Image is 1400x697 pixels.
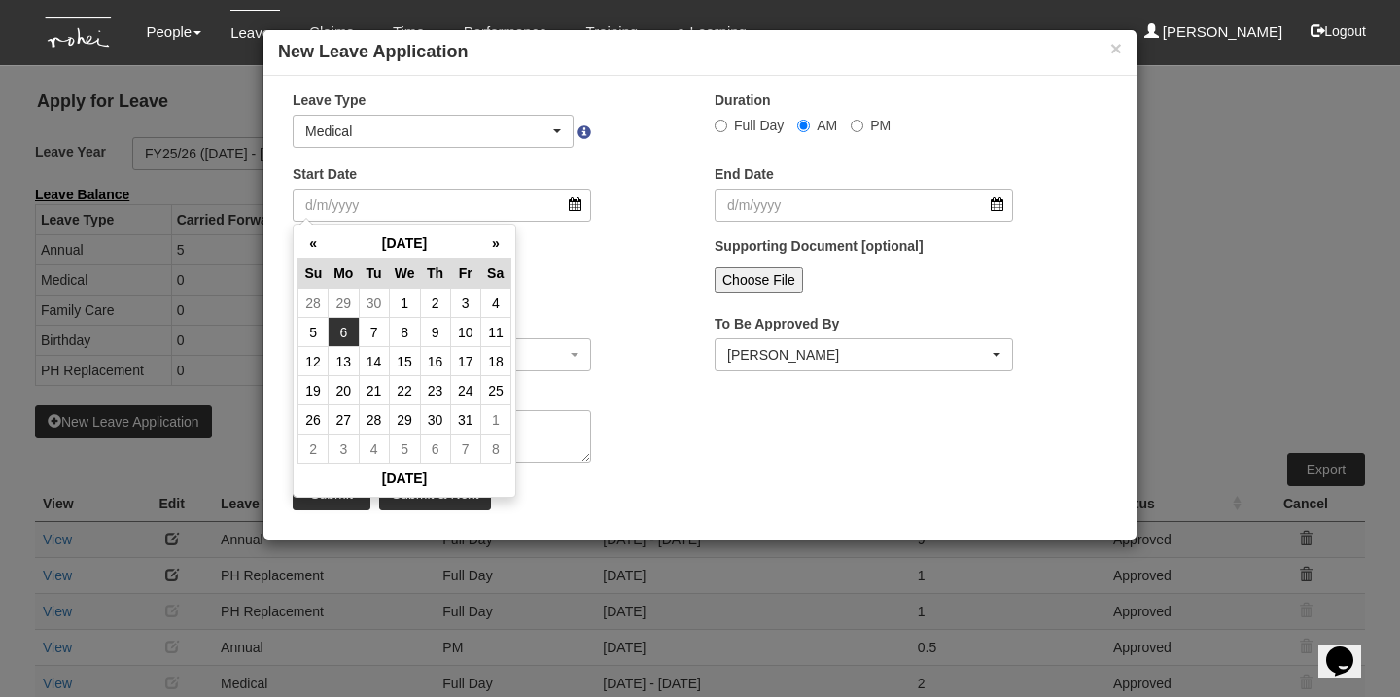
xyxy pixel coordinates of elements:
td: 20 [329,376,359,405]
td: 18 [480,347,510,376]
td: 8 [389,318,420,347]
td: 7 [359,318,389,347]
td: 7 [450,435,480,464]
label: End Date [715,164,774,184]
input: d/m/yyyy [293,189,591,222]
td: 6 [329,318,359,347]
td: 30 [420,405,450,435]
td: 1 [389,289,420,318]
th: Th [420,259,450,289]
th: Tu [359,259,389,289]
input: Choose File [715,267,803,293]
td: 4 [359,435,389,464]
label: Duration [715,90,771,110]
td: 2 [420,289,450,318]
td: 16 [420,347,450,376]
label: To Be Approved By [715,314,839,333]
td: 4 [480,289,510,318]
td: 1 [480,405,510,435]
td: 28 [359,405,389,435]
input: d/m/yyyy [715,189,1013,222]
td: 27 [329,405,359,435]
td: 5 [389,435,420,464]
th: Sa [480,259,510,289]
button: Medical [293,115,574,148]
iframe: chat widget [1318,619,1381,678]
td: 24 [450,376,480,405]
th: » [480,228,510,259]
td: 30 [359,289,389,318]
th: Fr [450,259,480,289]
td: 23 [420,376,450,405]
td: 31 [450,405,480,435]
button: × [1110,38,1122,58]
td: 3 [329,435,359,464]
td: 29 [329,289,359,318]
td: 28 [298,289,329,318]
td: 3 [450,289,480,318]
td: 12 [298,347,329,376]
td: 5 [298,318,329,347]
th: Su [298,259,329,289]
th: « [298,228,329,259]
div: [PERSON_NAME] [727,345,989,365]
span: AM [817,118,837,133]
td: 10 [450,318,480,347]
td: 15 [389,347,420,376]
span: PM [870,118,891,133]
td: 26 [298,405,329,435]
td: 13 [329,347,359,376]
td: 8 [480,435,510,464]
th: [DATE] [298,464,511,494]
div: Medical [305,122,549,141]
th: Mo [329,259,359,289]
td: 6 [420,435,450,464]
th: We [389,259,420,289]
td: 25 [480,376,510,405]
td: 14 [359,347,389,376]
label: Supporting Document [optional] [715,236,924,256]
button: Rachel Khoo [715,338,1013,371]
label: Leave Type [293,90,366,110]
label: Start Date [293,164,357,184]
td: 19 [298,376,329,405]
td: 11 [480,318,510,347]
td: 17 [450,347,480,376]
td: 21 [359,376,389,405]
b: New Leave Application [278,42,468,61]
td: 9 [420,318,450,347]
th: [DATE] [329,228,481,259]
td: 29 [389,405,420,435]
span: Full Day [734,118,784,133]
td: 2 [298,435,329,464]
td: 22 [389,376,420,405]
